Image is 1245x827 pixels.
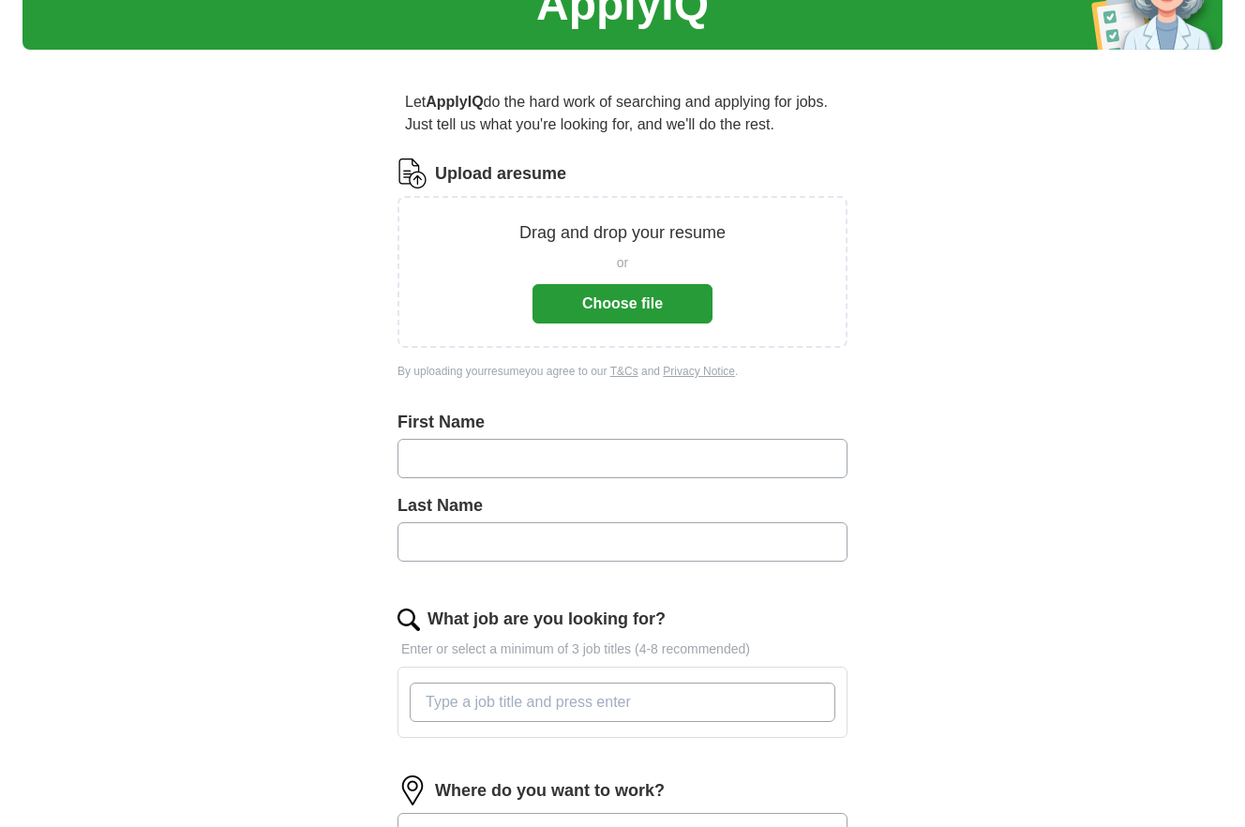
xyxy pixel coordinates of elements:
strong: ApplyIQ [426,94,483,110]
p: Enter or select a minimum of 3 job titles (4-8 recommended) [397,639,847,659]
a: Privacy Notice [663,365,735,378]
label: Where do you want to work? [435,778,665,804]
img: CV Icon [397,158,427,188]
label: First Name [397,410,847,435]
button: Choose file [532,284,712,323]
img: location.png [397,775,427,805]
p: Drag and drop your resume [519,220,726,246]
label: Upload a resume [435,161,566,187]
span: or [617,253,628,273]
input: Type a job title and press enter [410,683,835,722]
a: T&Cs [610,365,638,378]
label: Last Name [397,493,847,519]
p: Let do the hard work of searching and applying for jobs. Just tell us what you're looking for, an... [397,83,847,143]
div: By uploading your resume you agree to our and . [397,363,847,380]
label: What job are you looking for? [427,607,666,632]
img: search.png [397,609,420,631]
